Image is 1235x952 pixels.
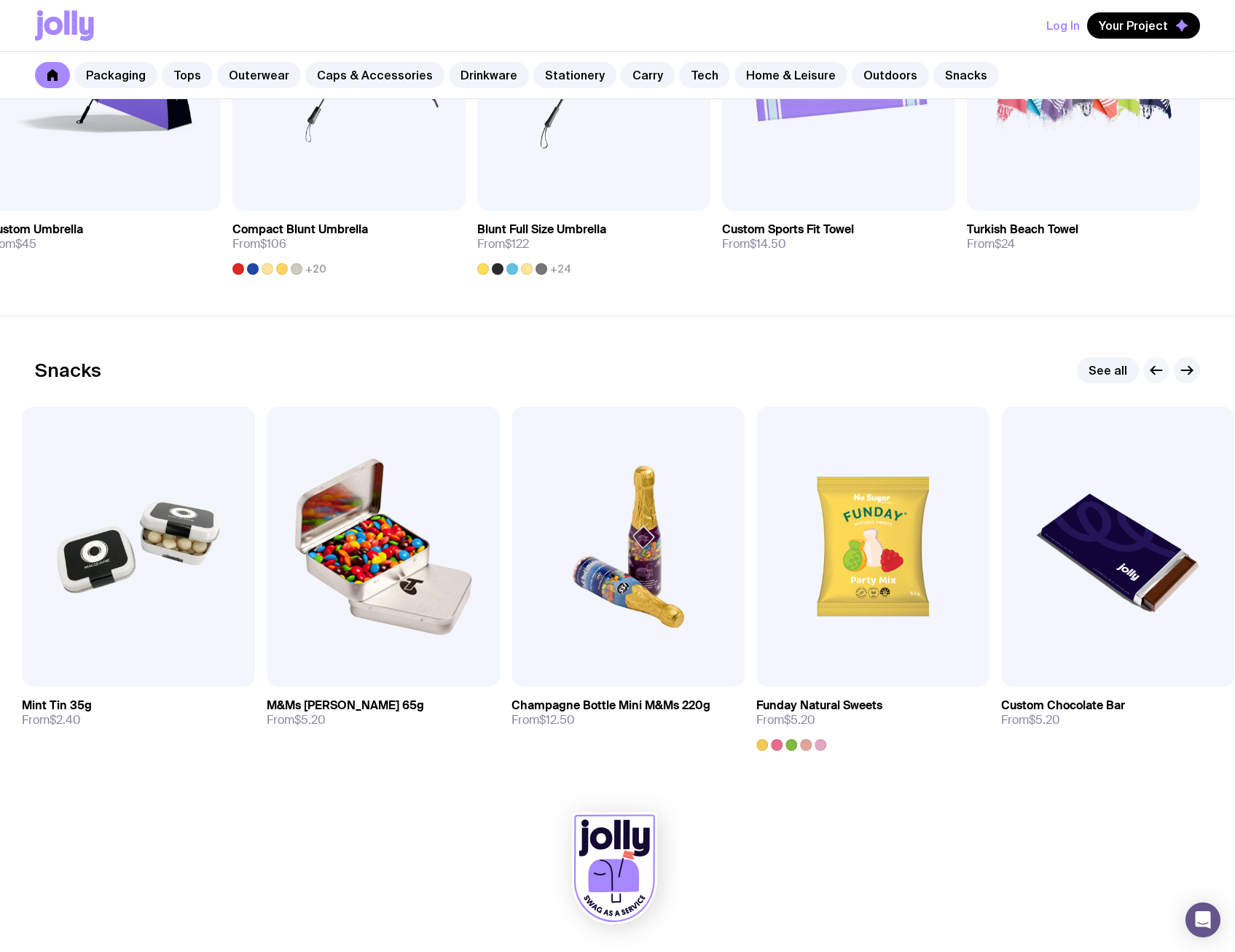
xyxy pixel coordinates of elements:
span: $12.50 [539,712,575,727]
span: From [722,237,786,251]
a: Home & Leisure [734,62,847,88]
span: From [232,237,286,251]
a: Custom Sports Fit TowelFrom$14.50 [722,211,955,263]
h3: Funday Natural Sweets [756,698,882,713]
h3: Compact Blunt Umbrella [232,222,368,237]
span: $122 [505,236,529,251]
a: Drinkware [449,62,529,88]
a: Custom Chocolate BarFrom$5.20 [1001,687,1234,739]
a: Outdoors [852,62,929,88]
a: Caps & Accessories [305,62,444,88]
span: $5.20 [1029,712,1060,727]
h2: Snacks [35,359,101,381]
a: Blunt Full Size UmbrellaFrom$122+24 [477,211,710,275]
h3: Mint Tin 35g [22,698,92,713]
span: From [1001,713,1060,727]
button: Log In [1046,12,1080,39]
span: From [756,713,815,727]
a: Outerwear [217,62,301,88]
span: $106 [260,236,286,251]
div: Open Intercom Messenger [1185,902,1220,937]
a: Tech [679,62,730,88]
span: +20 [305,263,326,275]
h3: M&Ms [PERSON_NAME] 65g [267,698,424,713]
h3: Custom Chocolate Bar [1001,698,1125,713]
span: +24 [550,263,571,275]
a: Mint Tin 35gFrom$2.40 [22,687,255,739]
span: $2.40 [50,712,81,727]
a: Snacks [933,62,999,88]
h3: Champagne Bottle Mini M&Ms 220g [511,698,710,713]
a: Champagne Bottle Mini M&Ms 220gFrom$12.50 [511,687,745,739]
span: From [967,237,1015,251]
span: Your Project [1099,18,1168,33]
span: $14.50 [750,236,786,251]
span: $5.20 [294,712,326,727]
span: From [22,713,81,727]
span: $24 [995,236,1015,251]
span: From [477,237,529,251]
a: Carry [621,62,675,88]
a: Tops [162,62,213,88]
a: Packaging [74,62,157,88]
a: Stationery [533,62,616,88]
a: Compact Blunt UmbrellaFrom$106+20 [232,211,466,275]
h3: Turkish Beach Towel [967,222,1078,237]
button: Your Project [1087,12,1200,39]
a: M&Ms [PERSON_NAME] 65gFrom$5.20 [267,687,500,739]
a: Turkish Beach TowelFrom$24 [967,211,1200,263]
h3: Custom Sports Fit Towel [722,222,854,237]
span: $45 [15,236,36,251]
span: From [267,713,326,727]
a: Funday Natural SweetsFrom$5.20 [756,687,989,751]
span: $5.20 [784,712,815,727]
a: See all [1077,357,1139,383]
h3: Blunt Full Size Umbrella [477,222,606,237]
span: From [511,713,575,727]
